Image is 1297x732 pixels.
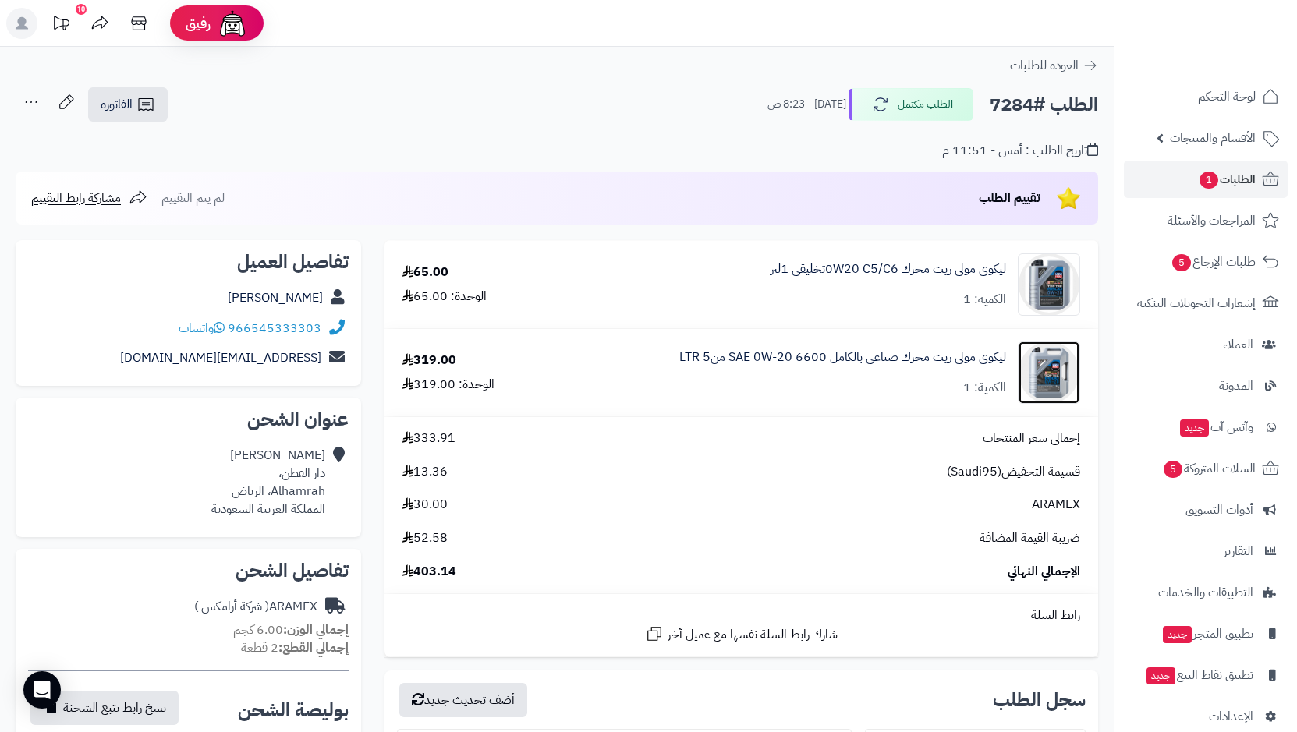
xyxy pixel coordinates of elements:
[30,691,179,725] button: نسخ رابط تتبع الشحنة
[23,671,61,709] div: Open Intercom Messenger
[979,189,1040,207] span: تقييم الطلب
[28,561,349,580] h2: تفاصيل الشحن
[241,638,349,657] small: 2 قطعة
[283,621,349,639] strong: إجمالي الوزن:
[402,376,494,394] div: الوحدة: 319.00
[238,701,349,720] h2: بوليصة الشحن
[28,253,349,271] h2: تفاصيل العميل
[849,88,973,121] button: الطلب مكتمل
[120,348,321,367] a: [EMAIL_ADDRESS][DOMAIN_NAME]
[1019,341,1079,404] img: 1757319078-21411_Top_Tec_6600_0W_20_5l_bb36-90x90.png
[402,529,448,547] span: 52.58
[1163,626,1192,643] span: جديد
[771,260,1006,278] a: ليكوي مولي زيت محرك 0W20 C5/C6تخليقي 1لتر
[1178,416,1253,438] span: وآتس آب
[1019,253,1079,316] img: 1742151641-21410_e1d5-90x90.png
[1124,367,1288,405] a: المدونة
[402,496,448,514] span: 30.00
[679,348,1006,366] a: ليكوي مولي زيت محرك صناعي بالكامل 6600 SAE 0W-20 منLTR 5
[1172,254,1191,271] span: 5
[1158,582,1253,603] span: التطبيقات والخدمات
[1146,667,1175,684] span: جديد
[88,87,168,122] a: الفاتورة
[1124,202,1288,239] a: المراجعات والأسئلة
[1124,408,1288,446] a: وآتس آبجديد
[1124,243,1288,281] a: طلبات الإرجاع5
[228,288,323,307] a: [PERSON_NAME]
[1145,664,1253,686] span: تطبيق نقاط البيع
[31,189,121,207] span: مشاركة رابط التقييم
[63,698,166,717] span: نسخ رابط تتبع الشحنة
[217,8,248,39] img: ai-face.png
[1124,574,1288,611] a: التطبيقات والخدمات
[1180,419,1209,437] span: جديد
[1137,292,1256,314] span: إشعارات التحويلات البنكية
[1124,78,1288,115] a: لوحة التحكم
[1198,86,1256,108] span: لوحة التحكم
[76,4,87,15] div: 10
[211,447,325,518] div: [PERSON_NAME] دار القطن، Alhamrah، الرياض المملكة العربية السعودية
[194,597,269,616] span: ( شركة أرامكس )
[179,319,225,338] a: واتساب
[1171,251,1256,273] span: طلبات الإرجاع
[1010,56,1098,75] a: العودة للطلبات
[402,563,456,581] span: 403.14
[1124,532,1288,570] a: التقارير
[402,288,487,306] div: الوحدة: 65.00
[645,624,838,644] a: شارك رابط السلة نفسها مع عميل آخر
[1219,375,1253,397] span: المدونة
[1124,615,1288,652] a: تطبيق المتجرجديد
[942,142,1098,160] div: تاريخ الطلب : أمس - 11:51 م
[101,95,133,114] span: الفاتورة
[1164,461,1182,478] span: 5
[993,691,1086,709] h3: سجل الطلب
[1170,127,1256,149] span: الأقسام والمنتجات
[391,606,1092,624] div: رابط السلة
[1161,623,1253,645] span: تطبيق المتجر
[1168,210,1256,232] span: المراجعات والأسئلة
[980,529,1080,547] span: ضريبة القيمة المضافة
[1162,458,1256,479] span: السلات المتروكة
[1224,540,1253,562] span: التقارير
[983,430,1080,447] span: إجمالي سعر المنتجات
[668,626,838,644] span: شارك رابط السلة نفسها مع عميل آخر
[1200,172,1218,189] span: 1
[402,430,455,447] span: 333.91
[1010,56,1079,75] span: العودة للطلبات
[402,352,456,370] div: 319.00
[1185,499,1253,521] span: أدوات التسويق
[278,638,349,657] strong: إجمالي القطع:
[963,291,1006,309] div: الكمية: 1
[1124,326,1288,363] a: العملاء
[767,97,846,112] small: [DATE] - 8:23 ص
[1124,450,1288,487] a: السلات المتروكة5
[31,189,147,207] a: مشاركة رابط التقييم
[1032,496,1080,514] span: ARAMEX
[161,189,225,207] span: لم يتم التقييم
[1124,491,1288,529] a: أدوات التسويق
[947,463,1080,481] span: قسيمة التخفيض(Saudi95)
[402,463,452,481] span: -13.36
[194,598,317,616] div: ARAMEX
[1008,563,1080,581] span: الإجمالي النهائي
[228,319,321,338] a: 966545333303
[1198,168,1256,190] span: الطلبات
[963,379,1006,397] div: الكمية: 1
[1223,334,1253,355] span: العملاء
[399,683,527,717] button: أضف تحديث جديد
[233,621,349,639] small: 6.00 كجم
[1124,161,1288,198] a: الطلبات1
[28,410,349,429] h2: عنوان الشحن
[1124,656,1288,694] a: تطبيق نقاط البيعجديد
[1209,705,1253,727] span: الإعدادات
[990,89,1098,121] h2: الطلب #7284
[1124,285,1288,322] a: إشعارات التحويلات البنكية
[402,263,448,281] div: 65.00
[186,14,211,33] span: رفيق
[41,8,80,43] a: تحديثات المنصة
